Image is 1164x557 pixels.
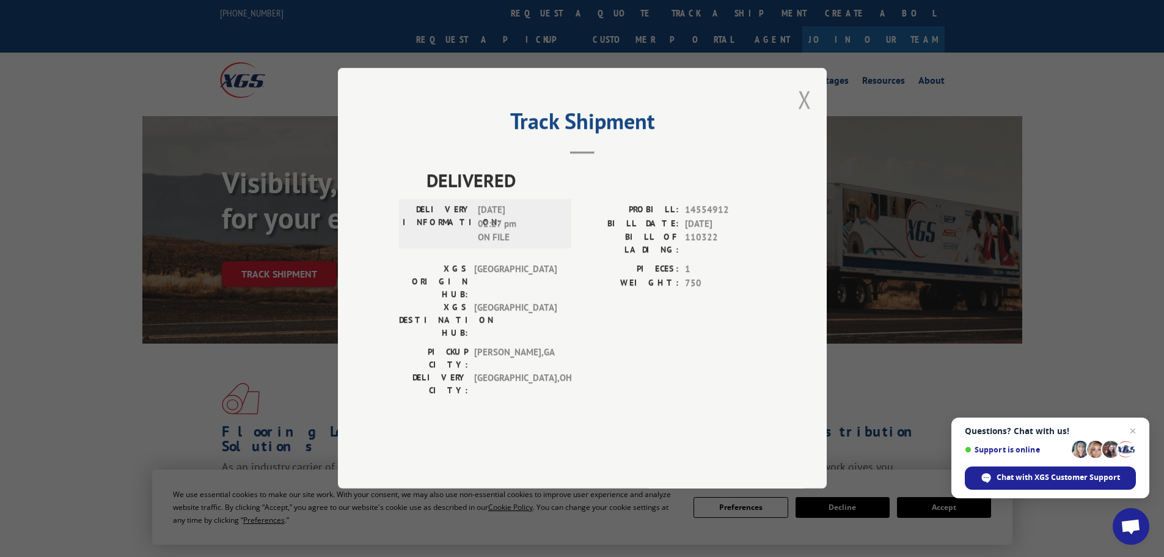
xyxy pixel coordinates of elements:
[1113,508,1149,545] div: Open chat
[399,263,468,301] label: XGS ORIGIN HUB:
[1126,424,1140,438] span: Close chat
[582,276,679,290] label: WEIGHT:
[474,263,557,301] span: [GEOGRAPHIC_DATA]
[997,472,1120,483] span: Chat with XGS Customer Support
[582,217,679,231] label: BILL DATE:
[478,204,560,245] span: [DATE] 02:27 pm ON FILE
[474,372,557,397] span: [GEOGRAPHIC_DATA] , OH
[685,204,766,218] span: 14554912
[399,301,468,340] label: XGS DESTINATION HUB:
[399,372,468,397] label: DELIVERY CITY:
[474,346,557,372] span: [PERSON_NAME] , GA
[798,83,811,116] button: Close modal
[474,301,557,340] span: [GEOGRAPHIC_DATA]
[582,263,679,277] label: PIECES:
[582,204,679,218] label: PROBILL:
[685,231,766,257] span: 110322
[965,445,1067,454] span: Support is online
[582,231,679,257] label: BILL OF LADING:
[403,204,472,245] label: DELIVERY INFORMATION:
[399,113,766,136] h2: Track Shipment
[965,426,1136,436] span: Questions? Chat with us!
[685,276,766,290] span: 750
[426,167,766,194] span: DELIVERED
[685,263,766,277] span: 1
[965,467,1136,490] div: Chat with XGS Customer Support
[685,217,766,231] span: [DATE]
[399,346,468,372] label: PICKUP CITY:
